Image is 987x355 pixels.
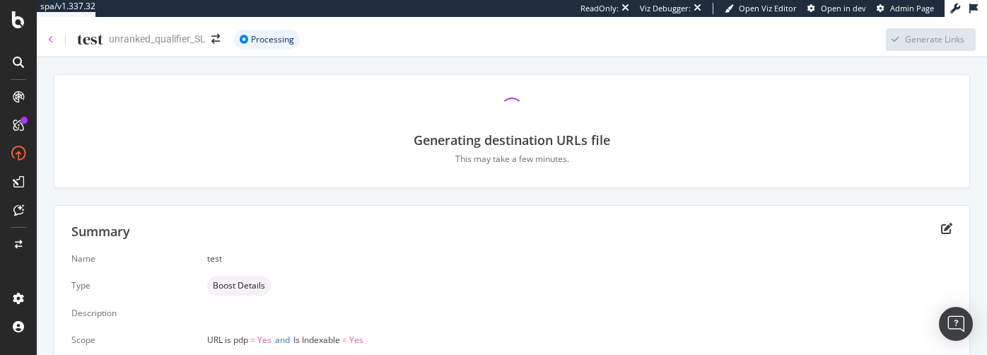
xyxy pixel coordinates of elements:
[342,334,347,346] span: =
[207,276,271,296] div: neutral label
[251,35,294,44] span: Processing
[109,32,206,46] div: unranked_qualifier_SL
[207,252,952,264] div: test
[414,132,610,150] div: Generating destination URLs file
[441,153,583,165] div: This may take a few minutes.
[250,334,255,346] span: =
[640,3,691,14] div: Viz Debugger:
[275,334,290,346] span: and
[739,3,797,13] span: Open Viz Editor
[234,30,300,50] div: info label
[213,281,265,290] span: Boost Details
[725,3,797,14] a: Open Viz Editor
[211,34,220,44] div: arrow-right-arrow-left
[71,334,185,346] div: Scope
[71,223,130,241] div: Summary
[807,3,866,14] a: Open in dev
[941,223,952,234] div: edit
[890,3,934,13] span: Admin Page
[48,35,54,44] a: Click to go back
[293,334,340,346] span: Is Indexable
[77,28,103,50] div: test
[939,307,973,341] div: Open Intercom Messenger
[207,334,248,346] span: URL is pdp
[886,28,976,51] button: Generate Links
[877,3,934,14] a: Admin Page
[71,252,185,264] div: Name
[71,307,185,319] div: Description
[71,279,185,291] div: Type
[905,33,964,45] div: Generate Links
[821,3,866,13] span: Open in dev
[349,334,363,346] span: Yes
[257,334,271,346] span: Yes
[580,3,619,14] div: ReadOnly:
